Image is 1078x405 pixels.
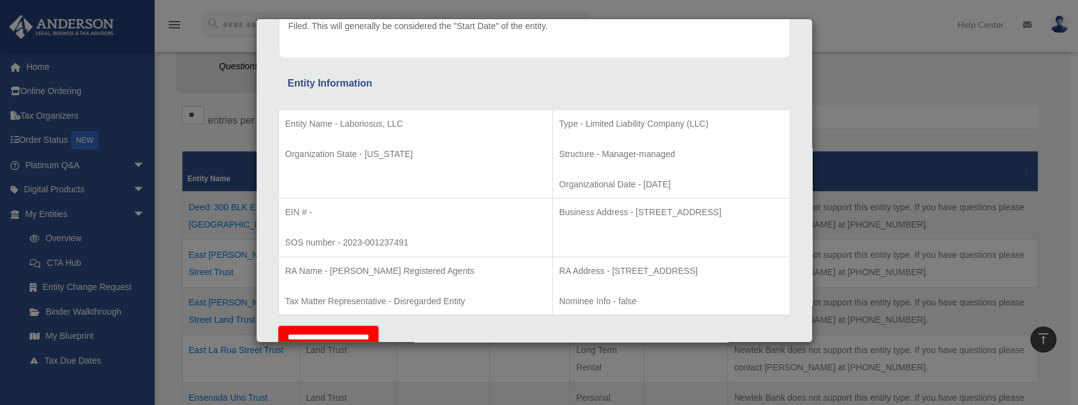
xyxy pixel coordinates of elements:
p: Entity Name - Laboriosus, LLC [285,116,546,132]
p: Type - Limited Liability Company (LLC) [559,116,784,132]
p: Tax Matter Representative - Disregarded Entity [285,294,546,309]
p: EIN # - [285,205,546,220]
p: SOS number - 2023-001237491 [285,235,546,250]
p: Business Address - [STREET_ADDRESS] [559,205,784,220]
p: Nominee Info - false [559,294,784,309]
p: Organization State - [US_STATE] [285,147,546,162]
p: Organizational Date - [DATE] [559,177,784,192]
p: RA Name - [PERSON_NAME] Registered Agents [285,263,546,279]
p: Structure - Manager-managed [559,147,784,162]
p: RA Address - [STREET_ADDRESS] [559,263,784,279]
div: Entity Information [288,75,781,92]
